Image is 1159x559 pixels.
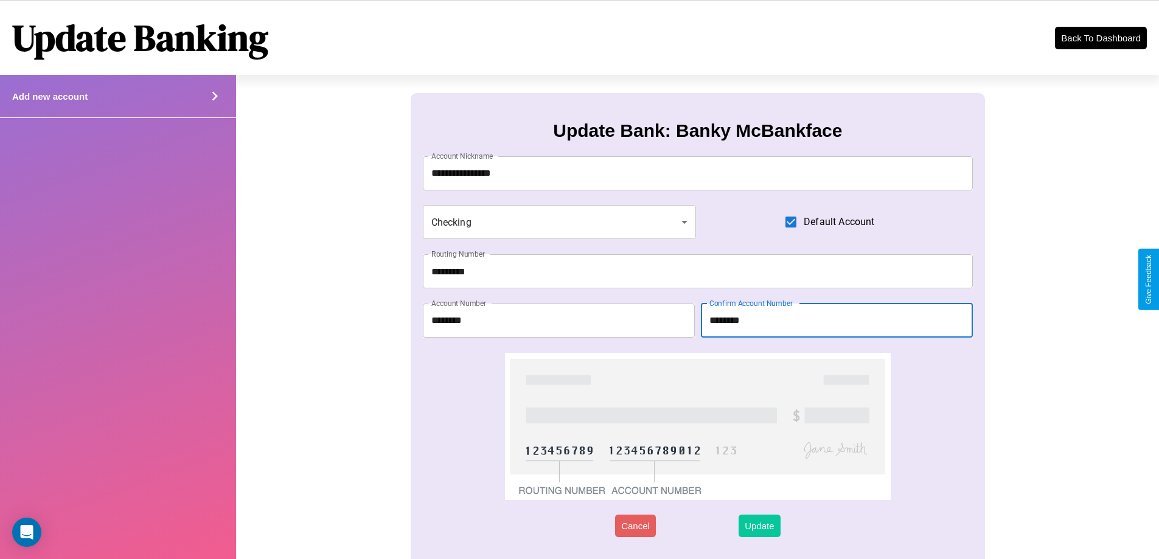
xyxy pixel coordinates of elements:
button: Cancel [615,515,656,537]
label: Routing Number [431,249,485,259]
img: check [505,353,890,500]
span: Default Account [804,215,874,229]
div: Open Intercom Messenger [12,518,41,547]
button: Back To Dashboard [1055,27,1147,49]
button: Update [739,515,780,537]
label: Account Nickname [431,151,493,161]
div: Give Feedback [1144,255,1153,304]
h1: Update Banking [12,13,268,63]
label: Account Number [431,298,486,308]
label: Confirm Account Number [709,298,793,308]
h3: Update Bank: Banky McBankface [553,120,842,141]
h4: Add new account [12,91,88,102]
div: Checking [423,205,697,239]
